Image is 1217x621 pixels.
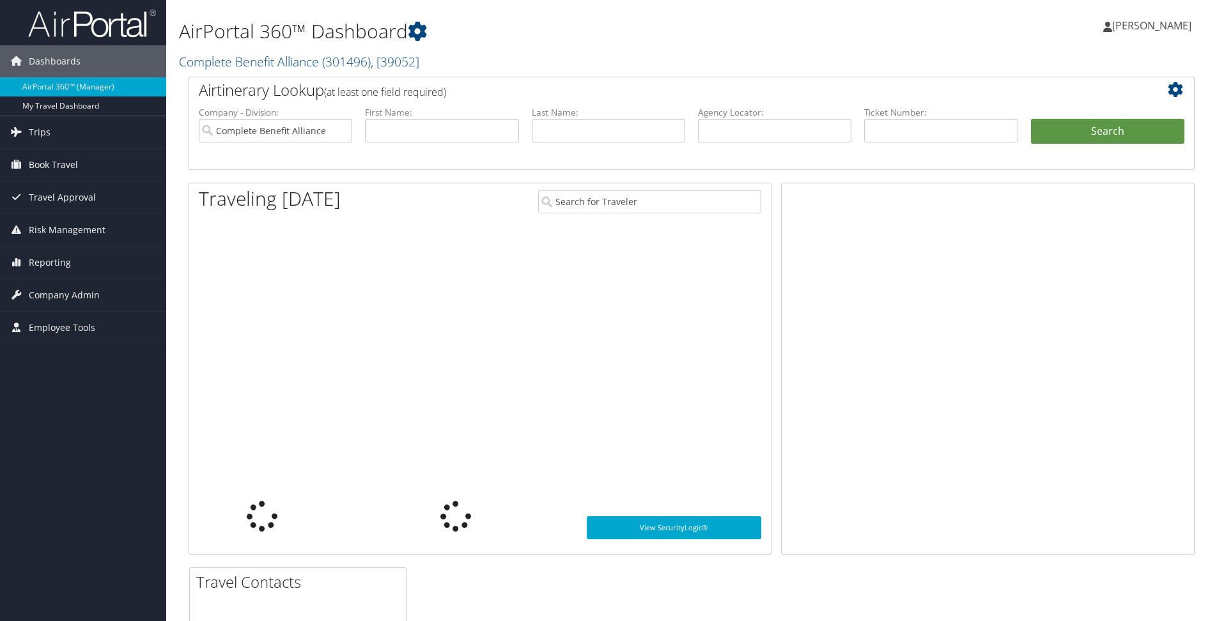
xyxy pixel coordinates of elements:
[29,116,50,148] span: Trips
[28,8,156,38] img: airportal-logo.png
[29,214,105,246] span: Risk Management
[29,279,100,311] span: Company Admin
[371,53,419,70] span: , [ 39052 ]
[698,106,851,119] label: Agency Locator:
[1031,119,1184,144] button: Search
[1112,19,1191,33] span: [PERSON_NAME]
[532,106,685,119] label: Last Name:
[29,181,96,213] span: Travel Approval
[199,79,1101,101] h2: Airtinerary Lookup
[196,571,406,593] h2: Travel Contacts
[1103,6,1204,45] a: [PERSON_NAME]
[29,149,78,181] span: Book Travel
[179,53,419,70] a: Complete Benefit Alliance
[29,312,95,344] span: Employee Tools
[322,53,371,70] span: ( 301496 )
[538,190,761,213] input: Search for Traveler
[587,516,761,539] a: View SecurityLogic®
[29,45,81,77] span: Dashboards
[324,85,446,99] span: (at least one field required)
[199,106,352,119] label: Company - Division:
[179,18,862,45] h1: AirPortal 360™ Dashboard
[365,106,518,119] label: First Name:
[199,185,341,212] h1: Traveling [DATE]
[29,247,71,279] span: Reporting
[864,106,1018,119] label: Ticket Number:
